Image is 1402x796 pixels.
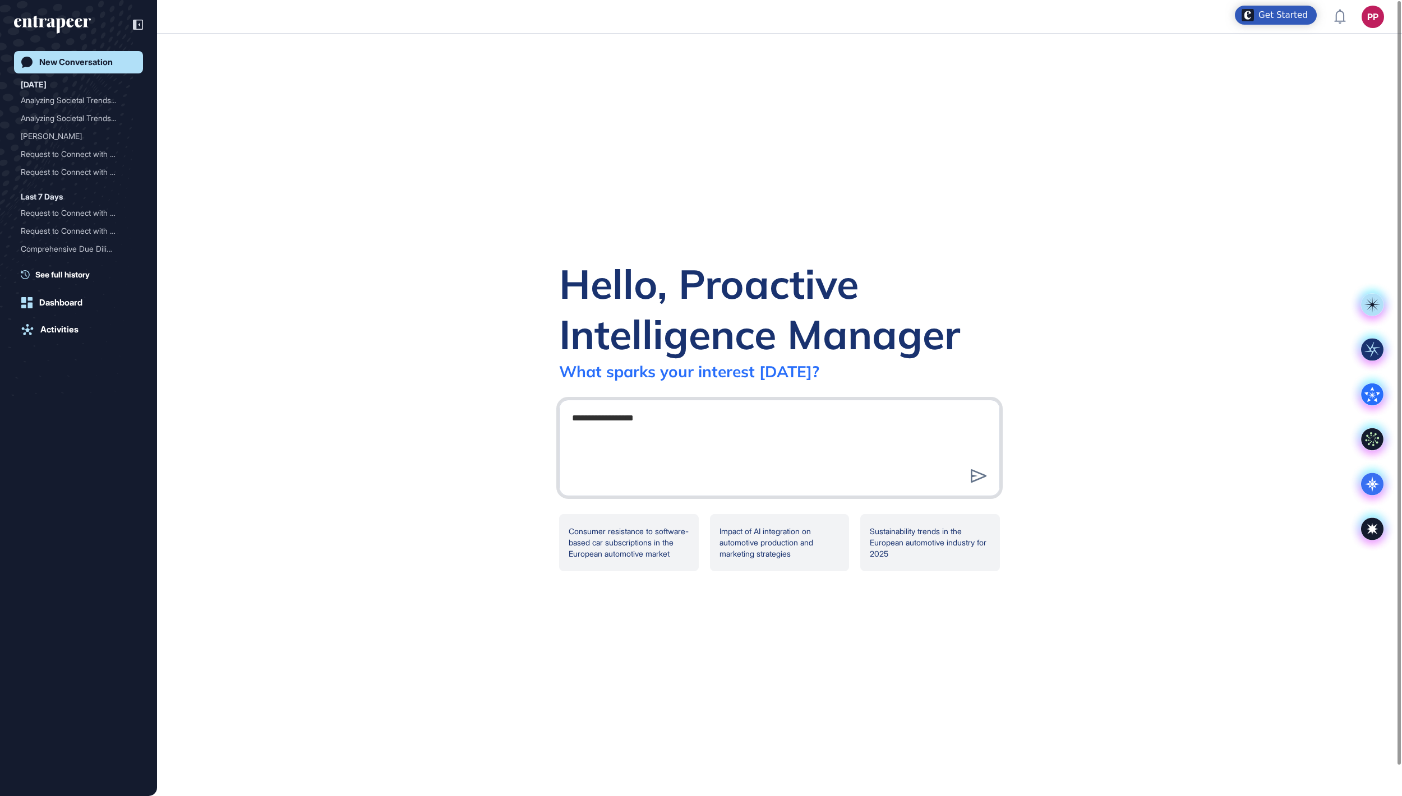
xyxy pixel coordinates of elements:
[21,204,136,222] div: Request to Connect with Reese
[21,127,127,145] div: [PERSON_NAME]
[21,222,127,240] div: Request to Connect with R...
[21,240,127,258] div: Comprehensive Due Diligen...
[21,204,127,222] div: Request to Connect with R...
[21,190,63,203] div: Last 7 Days
[860,514,1000,571] div: Sustainability trends in the European automotive industry for 2025
[21,91,127,109] div: Analyzing Societal Trends...
[559,514,699,571] div: Consumer resistance to software-based car subscriptions in the European automotive market
[14,318,143,341] a: Activities
[21,222,136,240] div: Request to Connect with Reese
[21,91,136,109] div: Analyzing Societal Trends Shaping Volkswagen's Automotive Strategy for 2025: Consumer Resistance,...
[39,57,113,67] div: New Conversation
[21,269,143,280] a: See full history
[1258,10,1308,21] div: Get Started
[14,291,143,314] a: Dashboard
[21,145,127,163] div: Request to Connect with R...
[559,362,819,381] div: What sparks your interest [DATE]?
[1235,6,1317,25] div: Open Get Started checklist
[21,258,136,276] div: Request to Connect with Reese
[21,240,136,258] div: Comprehensive Due Diligence and Competitor Intelligence Report for RapidMule – Gamified Loyalty SaaS
[40,325,79,335] div: Activities
[35,269,90,280] span: See full history
[39,298,82,308] div: Dashboard
[710,514,850,571] div: Impact of AI integration on automotive production and marketing strategies
[14,51,143,73] a: New Conversation
[21,163,136,181] div: Request to Connect with Reese
[21,163,127,181] div: Request to Connect with R...
[21,109,127,127] div: Analyzing Societal Trends...
[21,145,136,163] div: Request to Connect with Reese
[1242,9,1254,21] img: launcher-image-alternative-text
[21,78,47,91] div: [DATE]
[14,16,91,34] div: entrapeer-logo
[559,258,1000,359] div: Hello, Proactive Intelligence Manager
[21,258,127,276] div: Request to Connect with R...
[1362,6,1384,28] button: PP
[21,109,136,127] div: Analyzing Societal Trends Impacting Volkswagen's Strategy: Consumer Resistance to Software-Based ...
[21,127,136,145] div: Reese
